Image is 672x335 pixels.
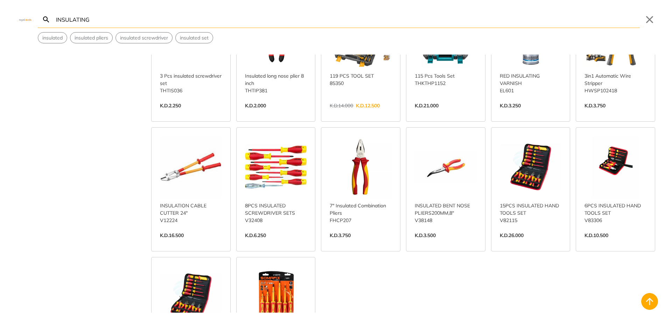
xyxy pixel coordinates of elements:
div: Suggestion: insulated [38,32,67,43]
button: Back to top [641,293,658,310]
button: Select suggestion: insulated set [176,33,213,43]
span: insulated screwdriver [120,34,168,42]
img: Close [17,18,34,21]
button: Select suggestion: insulated pliers [70,33,112,43]
svg: Back to top [644,296,655,307]
span: insulated set [180,34,209,42]
div: Suggestion: insulated screwdriver [115,32,173,43]
button: Close [644,14,655,25]
span: insulated pliers [75,34,108,42]
button: Select suggestion: insulated screwdriver [116,33,172,43]
input: Search… [55,11,640,28]
div: Suggestion: insulated set [175,32,213,43]
span: insulated [42,34,63,42]
button: Select suggestion: insulated [38,33,67,43]
div: Suggestion: insulated pliers [70,32,113,43]
svg: Search [42,15,50,24]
